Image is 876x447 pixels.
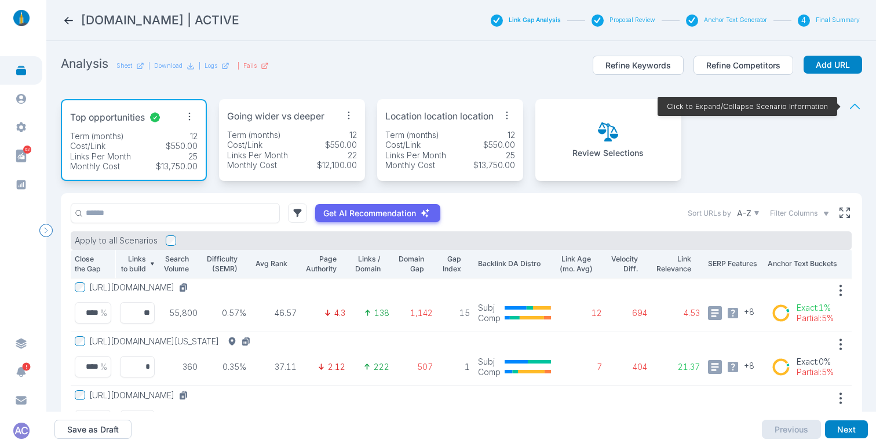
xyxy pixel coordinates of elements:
p: Monthly Cost [70,161,120,172]
p: Location location location [385,110,494,124]
button: Final Summary [816,16,860,24]
p: Going wider vs deeper [227,110,324,124]
p: Fails [243,62,257,70]
span: + 8 [744,306,754,317]
div: | [238,62,269,70]
p: Links Per Month [227,150,288,161]
p: 0.35% [206,362,247,372]
p: Logs [205,62,217,70]
p: Sheet [116,62,132,70]
p: Get AI Recommendation [323,208,416,219]
button: Review Selections [572,122,644,158]
p: 12 [508,130,515,140]
p: 15 [441,308,470,318]
p: 22 [348,150,357,161]
p: SERP Features [708,259,760,269]
p: Subj [478,357,501,367]
a: Sheet| [116,62,150,70]
p: 25 [188,151,198,162]
p: Cost/Link [385,140,421,150]
p: A-Z [737,208,751,219]
button: Proposal Review [609,16,655,24]
p: 46.57 [254,308,297,318]
p: Partial : 5% [797,313,834,324]
span: Filter Columns [770,208,817,219]
p: % [100,308,107,318]
p: 360 [162,362,198,372]
p: Link Age (mo. Avg) [559,254,593,274]
p: Monthly Cost [385,160,435,170]
button: A-Z [735,206,762,220]
p: Domain Gap [397,254,425,274]
h2: Analysis [61,56,108,72]
div: | [199,62,229,70]
button: [URL][DOMAIN_NAME] [89,390,193,401]
p: Subj [478,303,501,313]
p: Click to Expand/Collapse Scenario Information [667,101,828,112]
p: Apply to all Scenarios [75,235,158,246]
p: Term (months) [70,131,124,141]
p: 222 [374,362,389,372]
p: $550.00 [325,140,357,150]
p: % [100,362,107,372]
p: Links Per Month [385,150,446,161]
p: 694 [610,308,647,318]
button: Refine Competitors [694,56,793,75]
p: Cost/Link [227,140,262,150]
p: Page Authority [305,254,337,274]
p: Anchor Text Buckets [768,259,849,269]
p: Partial : 5% [797,367,834,377]
button: [URL][DOMAIN_NAME] [89,282,193,293]
p: Gap Index [441,254,461,274]
p: Download [154,62,183,70]
p: 12 [190,131,198,141]
div: 4 [798,14,810,27]
p: Exact : 0% [797,357,834,367]
p: 37.11 [254,362,297,372]
span: 63 [23,146,31,154]
p: Links / Domain [353,254,381,274]
p: Avg Rank [254,259,287,269]
p: $550.00 [483,140,515,150]
p: 21.37 [655,362,700,372]
img: linklaunch_small.2ae18699.png [9,10,34,26]
p: 7 [559,362,603,372]
button: Filter Columns [770,208,830,219]
button: Get AI Recommendation [315,204,440,223]
p: Link Relevance [655,254,691,274]
p: 4.53 [655,308,700,318]
button: Next [825,420,868,439]
p: Review Selections [572,148,644,158]
p: Term (months) [227,130,281,140]
button: Add URL [804,56,862,74]
p: 507 [397,362,433,372]
p: $13,750.00 [156,161,198,172]
p: 4.3 [334,308,345,318]
p: 55,800 [162,308,198,318]
p: 1,142 [397,308,433,318]
p: Search Volume [162,254,189,274]
button: Refine Keywords [593,56,684,75]
h2: 2-10.com | ACTIVE [81,12,239,28]
p: Term (months) [385,130,439,140]
span: + 8 [744,360,754,371]
p: Top opportunities [70,111,145,125]
p: 138 [374,308,389,318]
button: Link Gap Analysis [509,16,561,24]
p: Backlink DA Distro [478,259,551,269]
button: Previous [762,420,821,439]
p: Close the Gap [75,254,103,274]
p: 12 [349,130,357,140]
p: 1 [441,362,470,372]
p: 12 [559,308,603,318]
p: 2.12 [328,362,345,372]
label: Sort URLs by [688,208,731,219]
p: Velocity Diff. [610,254,638,274]
button: Save as Draft [54,420,132,439]
p: Subj [478,410,501,421]
p: Cost/Link [70,141,105,151]
p: 0.57% [206,308,247,318]
p: Monthly Cost [227,160,277,170]
button: Anchor Text Generator [704,16,767,24]
p: $12,100.00 [317,160,357,170]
